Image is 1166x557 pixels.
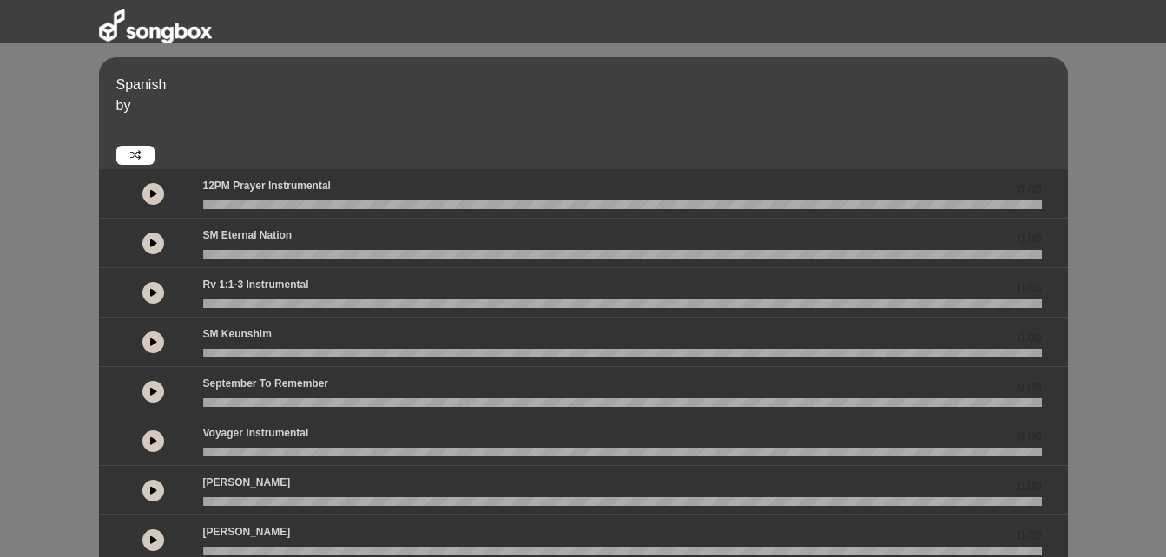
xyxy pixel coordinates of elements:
[203,178,331,193] p: 12PM Prayer Instrumental
[203,475,291,490] p: [PERSON_NAME]
[1018,477,1041,495] span: 0.00
[203,227,293,243] p: SM Eternal Nation
[1018,428,1041,446] span: 0.00
[203,277,309,292] p: Rv 1:1-3 Instrumental
[1018,180,1041,199] span: 0.00
[1018,329,1041,347] span: 0.00
[203,425,309,441] p: Voyager Instrumental
[1018,279,1041,298] span: 0.00
[99,9,212,43] img: songbox-logo-white.png
[116,75,1064,95] p: Spanish
[203,524,291,540] p: [PERSON_NAME]
[203,376,329,391] p: September to Remember
[116,98,131,113] span: by
[1018,378,1041,396] span: 0.00
[1018,230,1041,248] span: 0.00
[203,326,272,342] p: SM Keunshim
[1018,527,1041,545] span: 0.00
